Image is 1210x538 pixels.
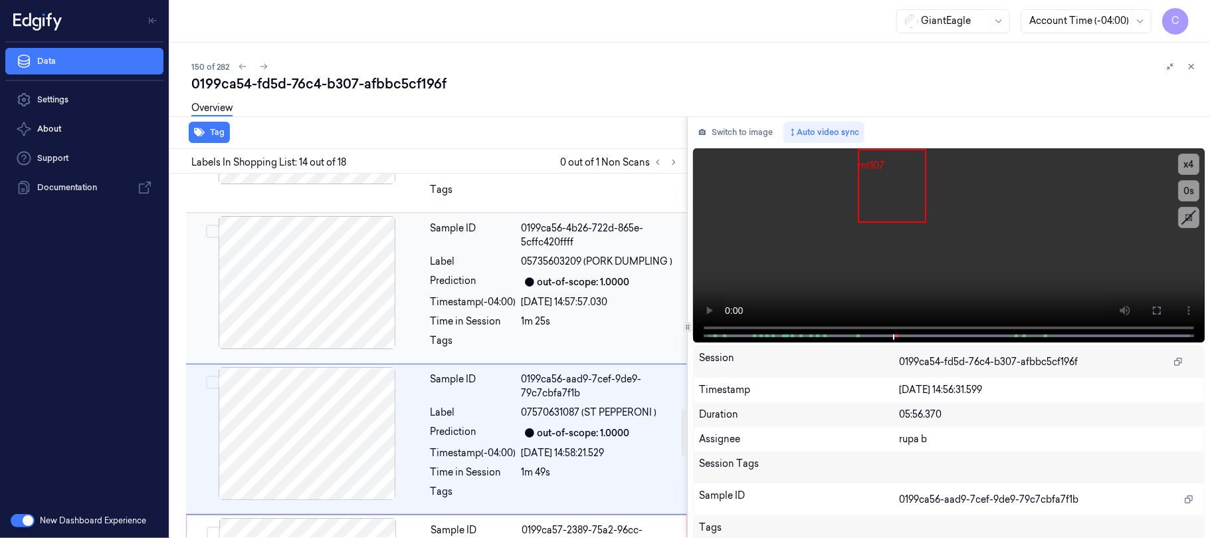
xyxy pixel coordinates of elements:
span: 0 out of 1 Non Scans [560,154,682,170]
button: Toggle Navigation [142,10,163,31]
div: Label [431,406,516,420]
div: out-of-scope: 1.0000 [538,275,630,289]
span: 07570631087 (ST PEPPERONI ) [522,406,657,420]
span: 0199ca54-fd5d-76c4-b307-afbbc5cf196f [899,355,1078,369]
div: Tags [431,485,516,506]
div: Timestamp (-04:00) [431,446,516,460]
div: 0199ca54-fd5d-76c4-b307-afbbc5cf196f [191,74,1199,93]
span: 05735603209 (PORK DUMPLING ) [522,255,673,269]
button: Switch to image [693,122,778,143]
button: Select row [206,225,219,238]
div: 0199ca56-aad9-7cef-9de9-79c7cbfa7f1b [522,372,679,400]
button: C [1162,8,1189,35]
div: Sample ID [699,489,899,510]
div: rupa b [899,432,1199,446]
div: [DATE] 14:57:57.030 [522,295,679,309]
div: [DATE] 14:56:31.599 [899,383,1199,397]
span: 0199ca56-aad9-7cef-9de9-79c7cbfa7f1b [899,493,1078,507]
span: Labels In Shopping List: 14 out of 18 [191,156,346,170]
a: Data [5,48,163,74]
div: Tags [431,334,516,355]
div: Label [431,255,516,269]
div: 05:56.370 [899,408,1199,422]
span: 150 of 282 [191,61,229,72]
button: Tag [189,122,230,143]
div: 1m 49s [522,466,679,479]
div: Duration [699,408,899,422]
a: Support [5,145,163,172]
div: Sample ID [431,372,516,400]
div: Session Tags [699,457,899,478]
div: Assignee [699,432,899,446]
button: x4 [1178,154,1199,175]
a: Settings [5,86,163,113]
div: Prediction [431,274,516,290]
div: out-of-scope: 1.0000 [538,426,630,440]
div: 1m 25s [522,315,679,329]
button: About [5,116,163,142]
button: Select row [206,376,219,389]
div: Prediction [431,425,516,441]
div: Sample ID [431,221,516,249]
div: Time in Session [431,315,516,329]
div: Session [699,351,899,372]
div: Tags [431,183,516,204]
div: Timestamp (-04:00) [431,295,516,309]
a: Documentation [5,174,163,201]
div: Timestamp [699,383,899,397]
a: Overview [191,101,233,116]
button: 0s [1178,180,1199,202]
button: Auto video sync [783,122,864,143]
div: 0199ca56-4b26-722d-865e-5cffc420ffff [522,221,679,249]
div: [DATE] 14:58:21.529 [522,446,679,460]
div: Time in Session [431,466,516,479]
